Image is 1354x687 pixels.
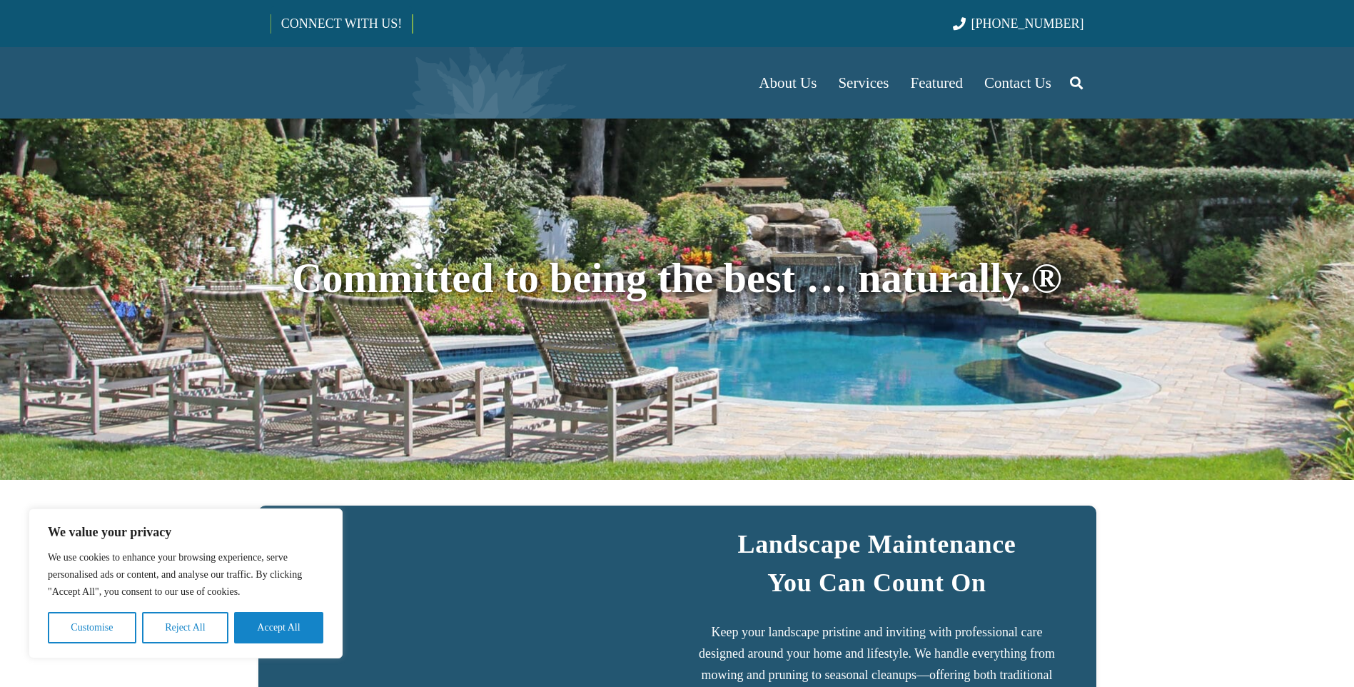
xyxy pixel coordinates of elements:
button: Customise [48,612,136,643]
button: Reject All [142,612,228,643]
a: Contact Us [974,47,1062,119]
span: Services [838,74,889,91]
a: Search [1062,65,1091,101]
span: Committed to being the best … naturally.® [292,255,1062,301]
span: About Us [759,74,817,91]
a: Services [827,47,899,119]
p: We value your privacy [48,523,323,541]
p: We use cookies to enhance your browsing experience, serve personalised ads or content, and analys... [48,549,323,601]
span: Contact Us [984,74,1051,91]
a: CONNECT WITH US! [271,6,412,41]
button: Accept All [234,612,323,643]
span: [PHONE_NUMBER] [971,16,1084,31]
a: About Us [748,47,827,119]
a: Borst-Logo [271,54,507,111]
strong: Landscape Maintenance [737,530,1016,558]
a: [PHONE_NUMBER] [953,16,1083,31]
div: We value your privacy [29,508,343,658]
span: Featured [911,74,963,91]
strong: You Can Count On [767,568,986,597]
a: Featured [900,47,974,119]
